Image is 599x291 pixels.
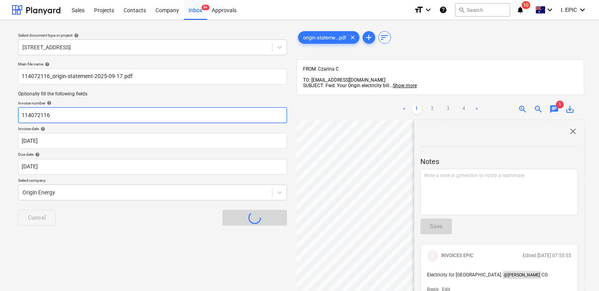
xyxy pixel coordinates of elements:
div: INVOICES EPIC [427,250,438,261]
span: ... [389,83,417,88]
span: help [43,62,50,67]
span: add [364,33,373,42]
span: IE [430,253,435,259]
span: Show more [393,83,417,88]
input: Invoice date not specified [18,133,287,149]
span: help [45,101,52,105]
p: Notes [420,157,578,166]
span: help [72,33,79,38]
i: keyboard_arrow_down [545,5,555,15]
span: Electricity for [GEOGRAPHIC_DATA]. [427,272,502,278]
span: close [568,127,578,136]
span: 1 [556,101,564,108]
span: 10 [521,1,530,9]
p: Optionally fill the following fields [18,91,287,97]
p: Edited [DATE] 07:55:55 [523,252,571,259]
div: Invoice date [18,126,287,131]
i: notifications [516,5,524,15]
a: Page 3 [444,104,453,114]
p: INVOICES EPIC [441,252,473,259]
span: zoom_in [518,104,527,114]
span: origin-stateme...pdf [298,35,351,41]
span: chat [549,104,559,114]
div: Due date [18,152,287,157]
a: Page 4 [459,104,469,114]
button: Search [455,3,510,17]
a: Previous page [399,104,409,114]
input: Main file name [18,69,287,84]
i: keyboard_arrow_down [578,5,587,15]
i: Knowledge base [439,5,447,15]
span: 9+ [202,5,209,10]
input: Invoice number [18,107,287,123]
a: Page 1 is your current page [412,104,422,114]
i: format_size [414,5,423,15]
i: keyboard_arrow_down [423,5,433,15]
span: @ [PERSON_NAME] [503,271,541,279]
div: Main file name [18,62,287,67]
span: help [39,127,45,131]
span: clear [348,33,357,42]
div: Select document type or project [18,33,287,38]
span: sort [380,33,389,42]
div: origin-stateme...pdf [298,31,359,44]
input: Due date not specified [18,159,287,175]
iframe: Chat Widget [560,253,599,291]
span: SUBJECT: Fwd: Your Origin electricity bill [303,83,389,88]
span: save_alt [565,104,575,114]
span: FROM: Czarina C [303,66,339,72]
span: TO: [EMAIL_ADDRESS][DOMAIN_NAME] [303,77,385,83]
a: Next page [472,104,481,114]
div: Invoice number [18,101,287,106]
span: I. EPIC [561,7,577,13]
span: CG [542,272,548,278]
span: help [33,152,40,157]
span: search [458,7,465,13]
span: zoom_out [534,104,543,114]
p: Select company [18,178,287,185]
a: Page 2 [428,104,437,114]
